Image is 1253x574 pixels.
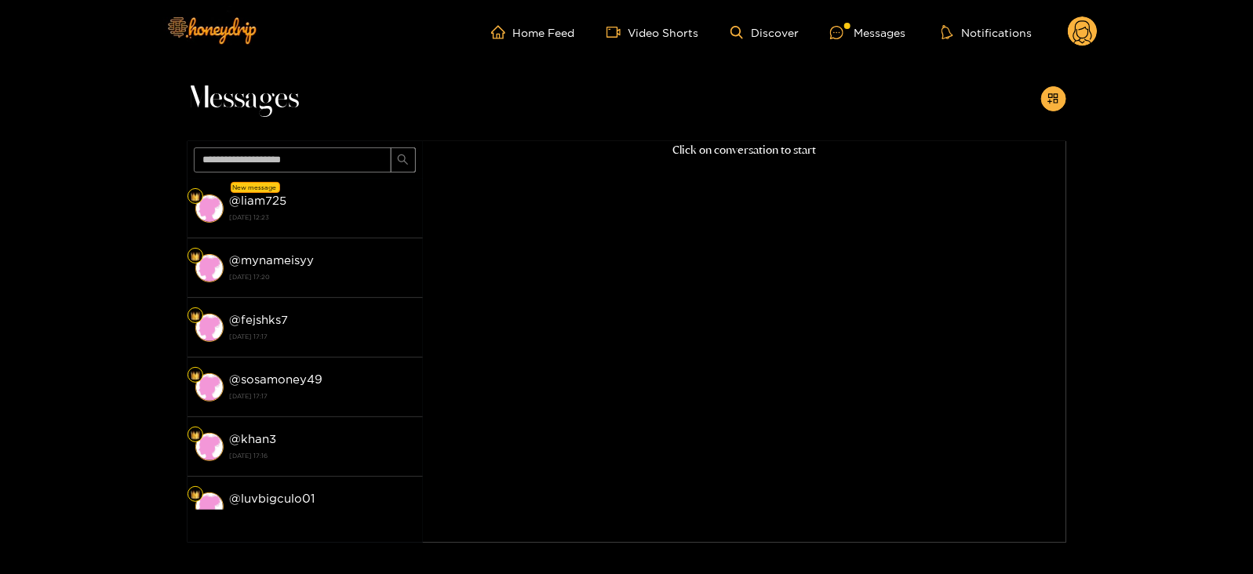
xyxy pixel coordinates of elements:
[397,154,409,167] span: search
[195,314,224,342] img: conversation
[195,254,224,282] img: conversation
[230,194,287,207] strong: @ liam725
[231,182,280,193] div: New message
[230,389,415,403] strong: [DATE] 17:17
[230,270,415,284] strong: [DATE] 17:20
[1041,86,1066,111] button: appstore-add
[195,433,224,461] img: conversation
[195,373,224,401] img: conversation
[937,24,1036,40] button: Notifications
[230,210,415,224] strong: [DATE] 12:23
[391,147,416,173] button: search
[230,329,415,343] strong: [DATE] 17:17
[230,253,315,267] strong: @ mynameisyy
[230,492,315,505] strong: @ luvbigculo01
[230,372,323,386] strong: @ sosamoney49
[191,192,200,202] img: Fan Level
[230,313,289,326] strong: @ fejshks7
[195,492,224,521] img: conversation
[230,432,277,445] strong: @ khan3
[423,141,1066,159] p: Click on conversation to start
[191,311,200,321] img: Fan Level
[188,80,300,118] span: Messages
[491,25,513,39] span: home
[191,490,200,500] img: Fan Level
[230,449,415,463] strong: [DATE] 17:16
[191,252,200,261] img: Fan Level
[606,25,699,39] a: Video Shorts
[730,26,799,39] a: Discover
[1047,93,1059,106] span: appstore-add
[191,430,200,440] img: Fan Level
[191,371,200,380] img: Fan Level
[195,194,224,223] img: conversation
[230,508,415,522] strong: [DATE] 17:16
[606,25,628,39] span: video-camera
[491,25,575,39] a: Home Feed
[830,24,905,42] div: Messages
